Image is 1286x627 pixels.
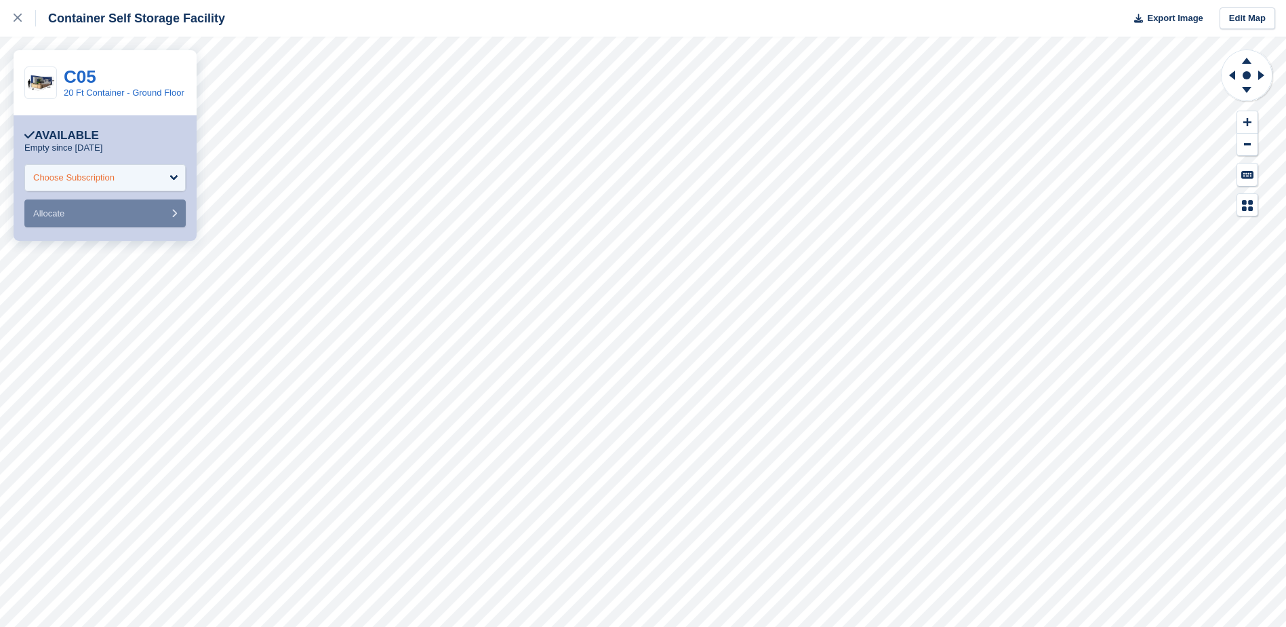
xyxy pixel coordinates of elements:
a: 20 Ft Container - Ground Floor [64,88,184,98]
button: Zoom In [1237,111,1258,134]
span: Allocate [33,208,64,218]
button: Allocate [24,199,186,227]
span: Export Image [1147,12,1203,25]
button: Map Legend [1237,194,1258,216]
button: Zoom Out [1237,134,1258,156]
div: Choose Subscription [33,171,115,185]
button: Keyboard Shortcuts [1237,164,1258,186]
div: Container Self Storage Facility [36,10,225,26]
button: Export Image [1126,7,1203,30]
img: 20-ft-container%20(1).jpg [25,71,56,95]
div: Available [24,129,99,142]
a: C05 [64,66,96,87]
p: Empty since [DATE] [24,142,102,153]
a: Edit Map [1220,7,1275,30]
